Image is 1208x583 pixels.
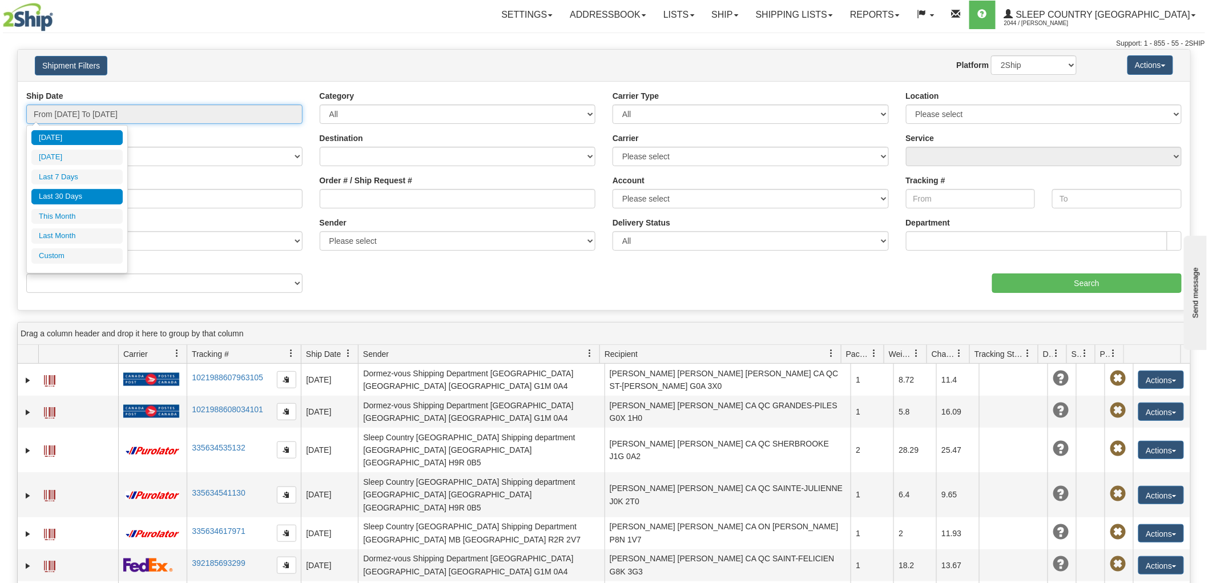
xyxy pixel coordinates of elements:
[846,348,870,360] span: Packages
[22,560,34,572] a: Expand
[1138,371,1184,389] button: Actions
[1053,403,1069,419] span: Unknown
[893,396,936,428] td: 5.8
[893,428,936,472] td: 28.29
[192,558,245,568] a: 392185693299
[339,344,358,363] a: Ship Date filter column settings
[301,396,358,428] td: [DATE]
[975,348,1024,360] span: Tracking Status
[358,549,605,581] td: Dormez-vous Shipping Department [GEOGRAPHIC_DATA] [GEOGRAPHIC_DATA] [GEOGRAPHIC_DATA] G1M 0A4
[31,150,123,165] li: [DATE]
[1100,348,1110,360] span: Pickup Status
[22,375,34,386] a: Expand
[192,526,245,536] a: 335634617971
[1076,344,1095,363] a: Shipment Issues filter column settings
[1004,18,1090,29] span: 2044 / [PERSON_NAME]
[192,348,229,360] span: Tracking #
[22,528,34,540] a: Expand
[1128,55,1173,75] button: Actions
[31,228,123,244] li: Last Month
[320,217,347,228] label: Sender
[1110,524,1126,540] span: Pickup Not Assigned
[123,530,182,538] img: 11 - Purolator
[123,404,179,419] img: 20 - Canada Post
[3,39,1205,49] div: Support: 1 - 855 - 55 - 2SHIP
[277,486,296,504] button: Copy to clipboard
[893,549,936,581] td: 18.2
[1053,486,1069,502] span: Unknown
[906,90,939,102] label: Location
[306,348,341,360] span: Ship Date
[44,440,55,459] a: Label
[851,396,893,428] td: 1
[277,557,296,574] button: Copy to clipboard
[864,344,884,363] a: Packages filter column settings
[1053,524,1069,540] span: Unknown
[950,344,969,363] a: Charge filter column settings
[1047,344,1066,363] a: Delivery Status filter column settings
[123,447,182,455] img: 11 - Purolator
[906,217,951,228] label: Department
[44,556,55,574] a: Label
[277,441,296,459] button: Copy to clipboard
[1138,556,1184,574] button: Actions
[851,472,893,517] td: 1
[1138,486,1184,504] button: Actions
[851,549,893,581] td: 1
[277,525,296,542] button: Copy to clipboard
[932,348,956,360] span: Charge
[192,373,263,382] a: 1021988607963105
[907,344,927,363] a: Weight filter column settings
[358,396,605,428] td: Dormez-vous Shipping Department [GEOGRAPHIC_DATA] [GEOGRAPHIC_DATA] [GEOGRAPHIC_DATA] G1M 0A4
[358,364,605,396] td: Dormez-vous Shipping Department [GEOGRAPHIC_DATA] [GEOGRAPHIC_DATA] [GEOGRAPHIC_DATA] G1M 0A4
[936,364,979,396] td: 11.4
[851,428,893,472] td: 2
[301,517,358,549] td: [DATE]
[44,524,55,542] a: Label
[301,364,358,396] td: [DATE]
[936,396,979,428] td: 16.09
[320,175,413,186] label: Order # / Ship Request #
[655,1,703,29] a: Lists
[936,472,979,517] td: 9.65
[358,517,605,549] td: Sleep Country [GEOGRAPHIC_DATA] Shipping Department [GEOGRAPHIC_DATA] MB [GEOGRAPHIC_DATA] R2R 2V7
[613,175,645,186] label: Account
[906,175,945,186] label: Tracking #
[703,1,747,29] a: Ship
[613,90,659,102] label: Carrier Type
[605,472,851,517] td: [PERSON_NAME] [PERSON_NAME] CA QC SAINTE-JULIENNE J0K 2T0
[320,132,363,144] label: Destination
[167,344,187,363] a: Carrier filter column settings
[936,549,979,581] td: 13.67
[936,428,979,472] td: 25.47
[22,407,34,418] a: Expand
[1052,189,1182,208] input: To
[561,1,655,29] a: Addressbook
[31,130,123,146] li: [DATE]
[957,59,989,71] label: Platform
[44,402,55,420] a: Label
[301,472,358,517] td: [DATE]
[605,517,851,549] td: [PERSON_NAME] [PERSON_NAME] CA ON [PERSON_NAME] P8N 1V7
[123,372,179,387] img: 20 - Canada Post
[1053,441,1069,457] span: Unknown
[44,485,55,503] a: Label
[936,517,979,549] td: 11.93
[1043,348,1053,360] span: Delivery Status
[613,132,639,144] label: Carrier
[893,517,936,549] td: 2
[1138,441,1184,459] button: Actions
[493,1,561,29] a: Settings
[906,189,1036,208] input: From
[1110,486,1126,502] span: Pickup Not Assigned
[851,517,893,549] td: 1
[9,10,106,18] div: Send message
[605,348,638,360] span: Recipient
[123,491,182,500] img: 11 - Purolator
[277,403,296,420] button: Copy to clipboard
[580,344,599,363] a: Sender filter column settings
[35,56,107,75] button: Shipment Filters
[1110,441,1126,457] span: Pickup Not Assigned
[1072,348,1081,360] span: Shipment Issues
[31,170,123,185] li: Last 7 Days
